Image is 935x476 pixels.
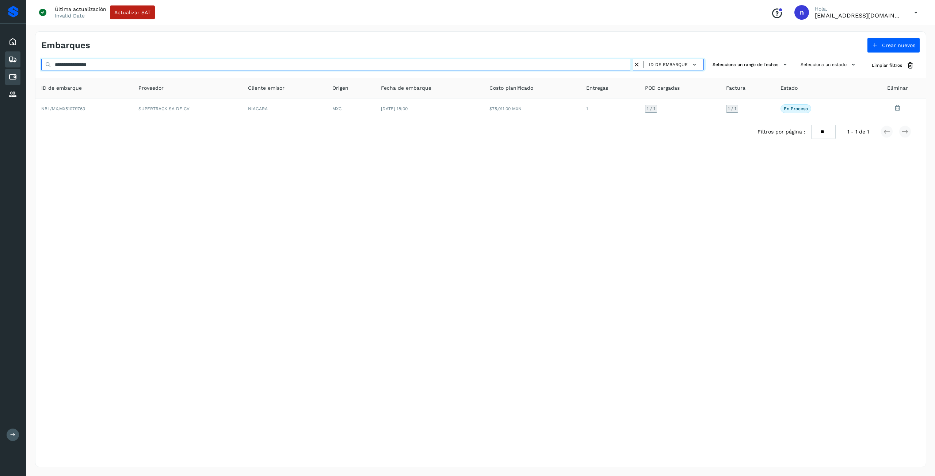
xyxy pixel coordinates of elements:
span: Filtros por página : [757,128,805,136]
span: ID de embarque [649,61,688,68]
span: Entregas [586,84,608,92]
span: Cliente emisor [248,84,285,92]
span: Proveedor [138,84,164,92]
span: NBL/MX.MX51079763 [41,106,85,111]
button: Actualizar SAT [110,5,155,19]
h4: Embarques [41,40,90,51]
span: Eliminar [887,84,908,92]
span: 1 - 1 de 1 [847,128,869,136]
span: Actualizar SAT [114,10,150,15]
div: Embarques [5,51,20,67]
button: Crear nuevos [867,38,920,53]
button: Selecciona un estado [798,59,860,71]
div: Proveedores [5,86,20,102]
span: Fecha de embarque [381,84,431,92]
p: En proceso [784,106,808,111]
div: Cuentas por pagar [5,69,20,85]
p: Última actualización [55,6,106,12]
div: Inicio [5,34,20,50]
span: Origen [332,84,348,92]
td: MXC [327,98,375,119]
span: Factura [726,84,745,92]
button: Limpiar filtros [866,59,920,72]
span: 1 / 1 [728,107,736,111]
p: Invalid Date [55,12,85,19]
p: niagara+prod@solvento.mx [815,12,902,19]
span: Estado [781,84,798,92]
span: ID de embarque [41,84,82,92]
span: 1 / 1 [647,107,655,111]
button: Selecciona un rango de fechas [710,59,792,71]
span: POD cargadas [645,84,680,92]
td: $75,011.00 MXN [484,98,581,119]
span: [DATE] 18:00 [381,106,408,111]
span: Crear nuevos [882,43,915,48]
td: 1 [580,98,639,119]
td: NIAGARA [242,98,327,119]
td: SUPERTRACK SA DE CV [133,98,243,119]
span: Costo planificado [489,84,533,92]
p: Hola, [815,6,902,12]
button: ID de embarque [647,59,701,70]
span: Limpiar filtros [872,62,902,69]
